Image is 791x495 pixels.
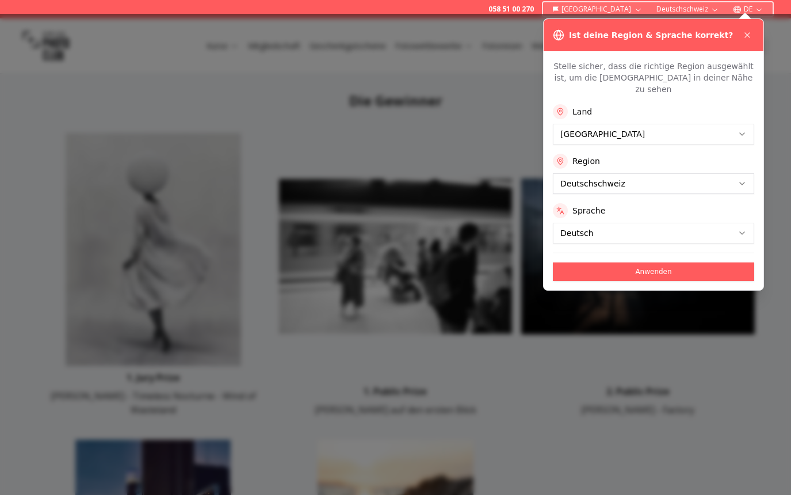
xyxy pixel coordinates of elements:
[728,2,768,16] button: DE
[572,205,605,216] label: Sprache
[553,60,754,95] p: Stelle sicher, dass die richtige Region ausgewählt ist, um die [DEMOGRAPHIC_DATA] in deiner Nähe ...
[548,2,647,16] button: [GEOGRAPHIC_DATA]
[553,262,754,281] button: Anwenden
[488,5,534,14] a: 058 51 00 270
[569,29,733,41] h3: Ist deine Region & Sprache korrekt?
[652,2,724,16] button: Deutschschweiz
[572,106,592,117] label: Land
[572,155,600,167] label: Region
